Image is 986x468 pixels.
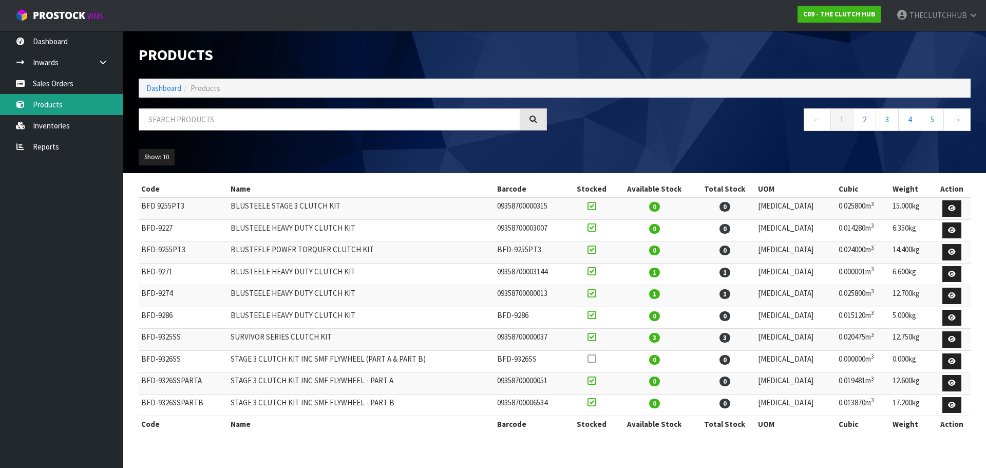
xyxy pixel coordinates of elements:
sup: 3 [871,200,874,208]
th: Available Stock [615,181,694,197]
sup: 3 [871,375,874,382]
a: 2 [853,108,876,130]
th: Cubic [836,416,890,433]
th: Name [228,416,495,433]
span: 0 [649,355,660,365]
td: 0.025800m [836,197,890,219]
td: BFD 9255PT3 [139,197,228,219]
a: 4 [898,108,921,130]
td: 6.600kg [890,263,933,285]
td: 15.000kg [890,197,933,219]
td: 09358700000315 [495,197,568,219]
th: Weight [890,416,933,433]
sup: 3 [871,266,874,273]
th: Available Stock [615,416,694,433]
td: BFD-9286 [495,307,568,329]
input: Search products [139,108,520,130]
td: BLUSTEELE STAGE 3 CLUTCH KIT [228,197,495,219]
th: Cubic [836,181,890,197]
span: 0 [649,377,660,386]
td: 0.020475m [836,329,890,351]
span: 0 [719,355,730,365]
td: SURVIVOR SERIES CLUTCH KIT [228,329,495,351]
sup: 3 [871,309,874,316]
td: BFD-9325SS [139,329,228,351]
td: 0.000001m [836,263,890,285]
td: 0.015120m [836,307,890,329]
td: BFD-9255PT3 [495,241,568,264]
td: BFD-9326SS [495,350,568,372]
a: Dashboard [146,83,181,93]
td: BFD-9286 [139,307,228,329]
td: BLUSTEELE HEAVY DUTY CLUTCH KIT [228,219,495,241]
th: Action [933,416,971,433]
span: 0 [649,224,660,234]
a: → [943,108,971,130]
td: STAGE 3 CLUTCH KIT INC SMF FLYWHEEL - PART B [228,394,495,416]
th: Barcode [495,181,568,197]
td: BFD-9227 [139,219,228,241]
span: 3 [649,333,660,343]
td: BFD-9274 [139,285,228,307]
th: Total Stock [694,416,755,433]
td: [MEDICAL_DATA] [755,285,836,307]
td: 12.700kg [890,285,933,307]
span: 0 [719,377,730,386]
th: UOM [755,181,836,197]
span: ProStock [33,9,85,22]
td: 12.750kg [890,329,933,351]
td: 0.025800m [836,285,890,307]
td: 0.013870m [836,394,890,416]
td: BFD-9326SS [139,350,228,372]
td: [MEDICAL_DATA] [755,394,836,416]
td: 0.024000m [836,241,890,264]
td: 14.400kg [890,241,933,264]
span: 1 [649,268,660,277]
td: 09358700006534 [495,394,568,416]
td: 12.600kg [890,372,933,395]
sup: 3 [871,353,874,360]
span: THECLUTCHHUB [909,10,967,20]
span: 0 [719,224,730,234]
td: BLUSTEELE HEAVY DUTY CLUTCH KIT [228,307,495,329]
td: 0.019481m [836,372,890,395]
td: 0.000kg [890,350,933,372]
sup: 3 [871,288,874,295]
td: [MEDICAL_DATA] [755,241,836,264]
a: 3 [876,108,899,130]
th: Name [228,181,495,197]
span: 3 [719,333,730,343]
th: Weight [890,181,933,197]
h1: Products [139,46,547,63]
td: [MEDICAL_DATA] [755,197,836,219]
td: BFD-9326SSPARTB [139,394,228,416]
span: 0 [649,399,660,408]
th: UOM [755,416,836,433]
th: Action [933,181,971,197]
small: WMS [87,11,103,21]
td: BFD-9255PT3 [139,241,228,264]
span: 0 [719,202,730,212]
td: 0.014280m [836,219,890,241]
th: Stocked [568,181,615,197]
td: 5.000kg [890,307,933,329]
span: 1 [719,268,730,277]
th: Total Stock [694,181,755,197]
button: Show: 10 [139,149,175,165]
td: 0.000000m [836,350,890,372]
td: 09358700003144 [495,263,568,285]
td: [MEDICAL_DATA] [755,263,836,285]
img: cube-alt.png [15,9,28,22]
td: BLUSTEELE HEAVY DUTY CLUTCH KIT [228,285,495,307]
td: 17.200kg [890,394,933,416]
a: 5 [921,108,944,130]
td: BLUSTEELE HEAVY DUTY CLUTCH KIT [228,263,495,285]
td: [MEDICAL_DATA] [755,307,836,329]
td: 09358700000013 [495,285,568,307]
nav: Page navigation [562,108,971,134]
td: [MEDICAL_DATA] [755,350,836,372]
strong: C09 - THE CLUTCH HUB [803,10,875,18]
span: 0 [719,246,730,255]
span: Products [191,83,220,93]
span: 1 [719,289,730,299]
